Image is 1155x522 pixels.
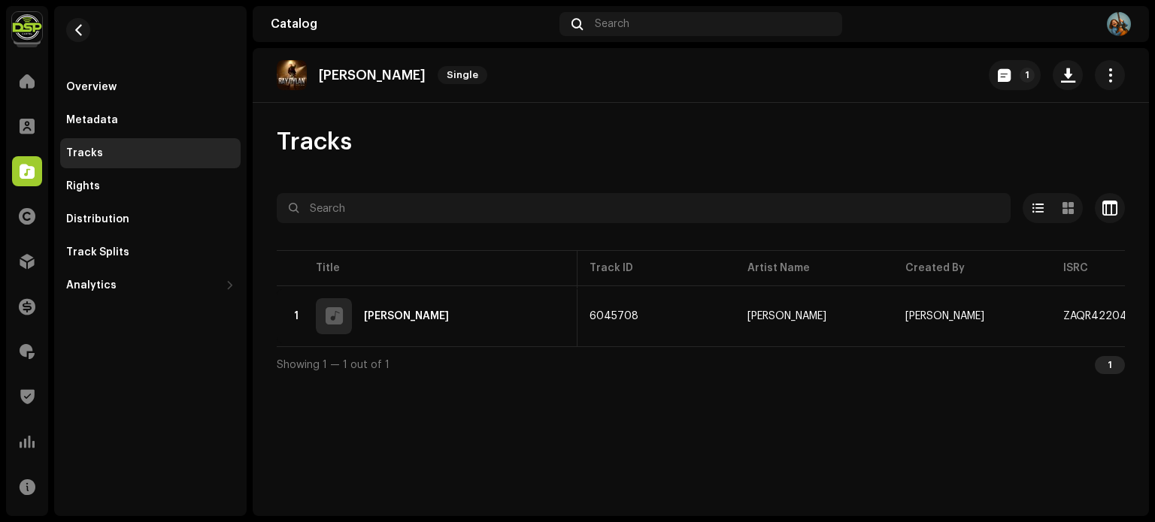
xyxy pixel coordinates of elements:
[277,360,390,370] span: Showing 1 — 1 out of 1
[66,81,117,93] div: Overview
[1107,12,1131,36] img: 2f0439b4-b615-4261-9b3f-13c2a2f2cab5
[60,72,241,102] re-m-nav-item: Overview
[66,246,129,258] div: Track Splits
[60,204,241,234] re-m-nav-item: Distribution
[60,171,241,201] re-m-nav-item: Rights
[319,68,426,83] p: [PERSON_NAME]
[66,114,118,126] div: Metadata
[1020,68,1035,83] p-badge: 1
[590,311,638,321] span: 6045708
[271,18,553,30] div: Catalog
[1063,311,1147,321] div: ZAQR42204788
[277,127,352,157] span: Tracks
[60,138,241,168] re-m-nav-item: Tracks
[438,66,487,84] span: Single
[66,279,117,291] div: Analytics
[595,18,629,30] span: Search
[747,311,826,321] div: [PERSON_NAME]
[905,311,984,321] span: Vonk Musiek
[747,311,881,321] span: Ray Dylan
[60,237,241,267] re-m-nav-item: Track Splits
[60,105,241,135] re-m-nav-item: Metadata
[277,193,1011,223] input: Search
[12,12,42,42] img: 337c92e9-c8c2-4d5f-b899-13dae4d4afdd
[66,213,129,225] div: Distribution
[1095,356,1125,374] div: 1
[66,147,103,159] div: Tracks
[277,60,307,90] img: a9c20937-d912-4078-b7e3-59114d72232d
[66,180,100,192] div: Rights
[989,60,1041,90] button: 1
[364,311,449,321] div: Ek Wens
[60,270,241,300] re-m-nav-dropdown: Analytics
